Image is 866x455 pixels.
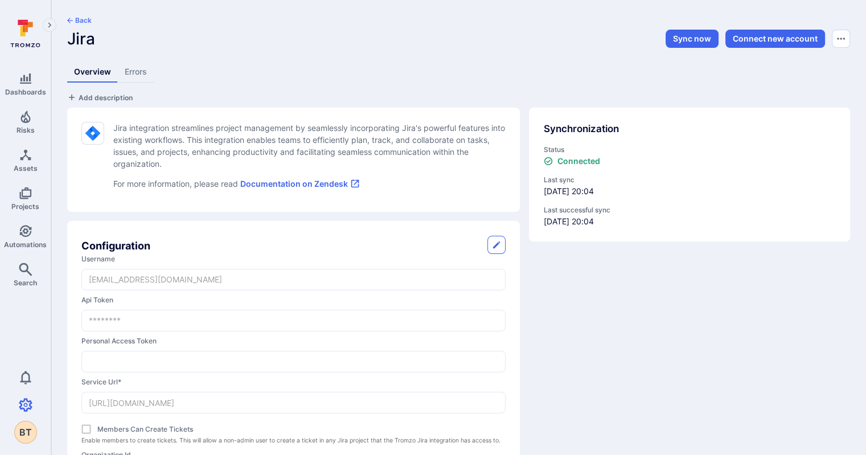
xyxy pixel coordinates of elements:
[11,202,39,211] span: Projects
[544,175,836,197] div: [DATE] 20:04
[17,126,35,134] span: Risks
[544,175,836,185] span: Last sync
[666,30,719,48] button: Sync now
[544,145,836,167] div: status
[43,18,56,32] button: Expand navigation menu
[4,240,47,249] span: Automations
[79,93,133,102] span: Add description
[544,122,836,137] div: Synchronization
[544,205,836,215] span: Last successful sync
[118,62,154,83] a: Errors
[240,179,360,188] a: Documentation on Zendesk
[113,178,506,190] p: For more information, please read
[5,88,46,96] span: Dashboards
[97,424,193,434] label: Members can create tickets
[832,30,850,48] button: Options menu
[67,92,133,103] button: Add description
[67,62,850,83] div: Integrations tabs
[81,295,506,305] label: api token
[81,238,150,253] h2: Configuration
[113,122,506,170] p: Jira integration streamlines project management by seamlessly incorporating Jira's powerful featu...
[14,421,37,444] button: BT
[67,29,95,48] span: Jira
[81,377,506,387] label: service url *
[544,205,836,227] div: [DATE] 20:04
[14,164,38,173] span: Assets
[67,16,92,25] button: Back
[14,278,37,287] span: Search
[725,30,825,48] button: Connect new account
[82,392,505,413] input: https://tromzo.atlassian.net/
[81,254,506,264] label: username
[81,336,506,346] label: Personal access token
[14,421,37,444] div: Billy Tinnes
[81,436,506,445] p: Enable members to create tickets. This will allow a non-admin user to create a ticket in any Jira...
[544,145,836,155] span: Status
[46,21,54,30] i: Expand navigation menu
[544,156,600,166] div: Connected
[67,62,118,83] a: Overview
